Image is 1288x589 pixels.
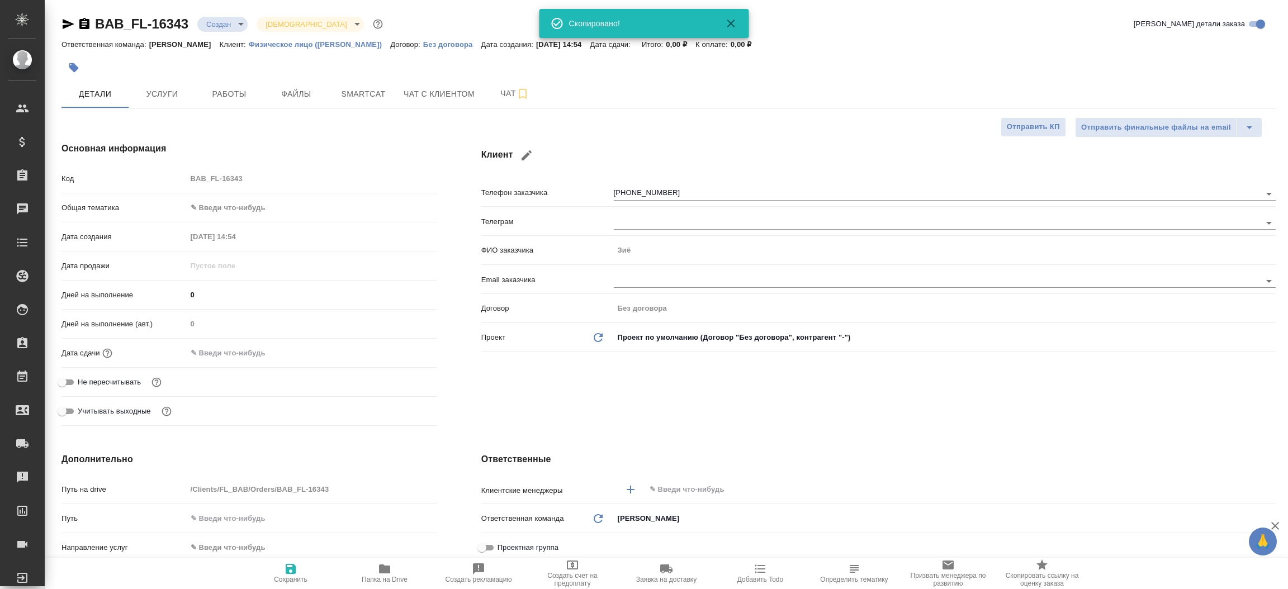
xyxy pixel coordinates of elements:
div: [PERSON_NAME] [614,509,1276,528]
span: [PERSON_NAME] детали заказа [1134,18,1245,30]
p: Дата продажи [61,260,187,272]
p: Путь на drive [61,484,187,495]
p: Телеграм [481,216,614,227]
p: Общая тематика [61,202,187,213]
input: ✎ Введи что-нибудь [187,345,285,361]
p: Дата создания [61,231,187,243]
h4: Дополнительно [61,453,437,466]
button: Добавить менеджера [617,476,644,503]
span: Чат с клиентом [404,87,475,101]
div: Скопировано! [569,18,709,29]
p: Email заказчика [481,274,614,286]
input: ✎ Введи что-нибудь [187,287,437,303]
span: Работы [202,87,256,101]
p: Клиентские менеджеры [481,485,614,496]
span: Призвать менеджера по развитию [908,572,988,587]
p: Дата создания: [481,40,536,49]
button: 🙏 [1249,528,1277,555]
span: Скопировать ссылку на оценку заказа [1002,572,1082,587]
span: Услуги [135,87,189,101]
button: Создан [203,20,234,29]
button: Отправить финальные файлы на email [1075,117,1237,137]
button: Open [1261,215,1277,231]
span: Заявка на доставку [636,576,697,583]
button: Создать счет на предоплату [525,558,619,589]
p: Клиент: [220,40,249,49]
input: Пустое поле [187,170,437,187]
div: Проект по умолчанию (Договор "Без договора", контрагент "-") [614,328,1276,347]
span: Smartcat [337,87,390,101]
p: Дней на выполнение [61,289,187,301]
span: Отправить финальные файлы на email [1081,121,1231,134]
p: Телефон заказчика [481,187,614,198]
p: Договор: [390,40,423,49]
p: [DATE] 14:54 [536,40,590,49]
div: ✎ Введи что-нибудь [191,542,423,553]
p: Дата сдачи: [590,40,633,49]
button: Отправить КП [1001,117,1066,137]
p: Физическое лицо ([PERSON_NAME]) [249,40,390,49]
p: Дата сдачи [61,348,100,359]
button: Скопировать ссылку на оценку заказа [995,558,1089,589]
button: Определить тематику [807,558,901,589]
svg: Подписаться [516,87,529,101]
p: Проект [481,332,506,343]
p: Итого: [642,40,666,49]
span: Не пересчитывать [78,377,141,388]
button: Включи, если не хочешь, чтобы указанная дата сдачи изменилась после переставления заказа в 'Подтв... [149,375,164,389]
h4: Ответственные [481,453,1276,466]
p: [PERSON_NAME] [149,40,220,49]
input: Пустое поле [187,481,437,497]
p: К оплате: [695,40,731,49]
span: 🙏 [1253,530,1272,553]
button: Заявка на доставку [619,558,713,589]
input: Пустое поле [187,229,285,245]
span: Определить тематику [820,576,888,583]
input: Пустое поле [614,242,1276,258]
button: Папка на Drive [338,558,432,589]
button: Добавить тэг [61,55,86,80]
button: Open [1261,186,1277,202]
div: ✎ Введи что-нибудь [191,202,423,213]
span: Папка на Drive [362,576,408,583]
button: Open [1261,273,1277,289]
input: ✎ Введи что-нибудь [648,483,1235,496]
button: Создать рекламацию [432,558,525,589]
input: Пустое поле [187,258,285,274]
span: Отправить КП [1007,121,1060,134]
button: Open [1270,488,1272,491]
p: Дней на выполнение (авт.) [61,319,187,330]
button: Скопировать ссылку [78,17,91,31]
span: Сохранить [274,576,307,583]
input: Пустое поле [187,316,437,332]
p: Направление услуг [61,542,187,553]
span: Создать рекламацию [446,576,512,583]
span: Создать счет на предоплату [532,572,613,587]
input: Пустое поле [614,300,1276,316]
span: Учитывать выходные [78,406,151,417]
button: Если добавить услуги и заполнить их объемом, то дата рассчитается автоматически [100,346,115,360]
button: Выбери, если сб и вс нужно считать рабочими днями для выполнения заказа. [159,404,174,419]
span: Проектная группа [498,542,558,553]
a: Без договора [423,39,481,49]
p: 0,00 ₽ [666,40,695,49]
span: Детали [68,87,122,101]
p: Без договора [423,40,481,49]
p: Ответственная команда [481,513,564,524]
p: ФИО заказчика [481,245,614,256]
button: Сохранить [244,558,338,589]
span: Файлы [269,87,323,101]
button: Призвать менеджера по развитию [901,558,995,589]
input: ✎ Введи что-нибудь [187,510,437,526]
span: Чат [488,87,542,101]
h4: Клиент [481,142,1276,169]
p: 0,00 ₽ [731,40,760,49]
p: Путь [61,513,187,524]
div: Создан [197,17,248,32]
div: Создан [257,17,363,32]
div: ✎ Введи что-нибудь [187,538,437,557]
button: Доп статусы указывают на важность/срочность заказа [371,17,385,31]
p: Ответственная команда: [61,40,149,49]
p: Договор [481,303,614,314]
button: Добавить Todo [713,558,807,589]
